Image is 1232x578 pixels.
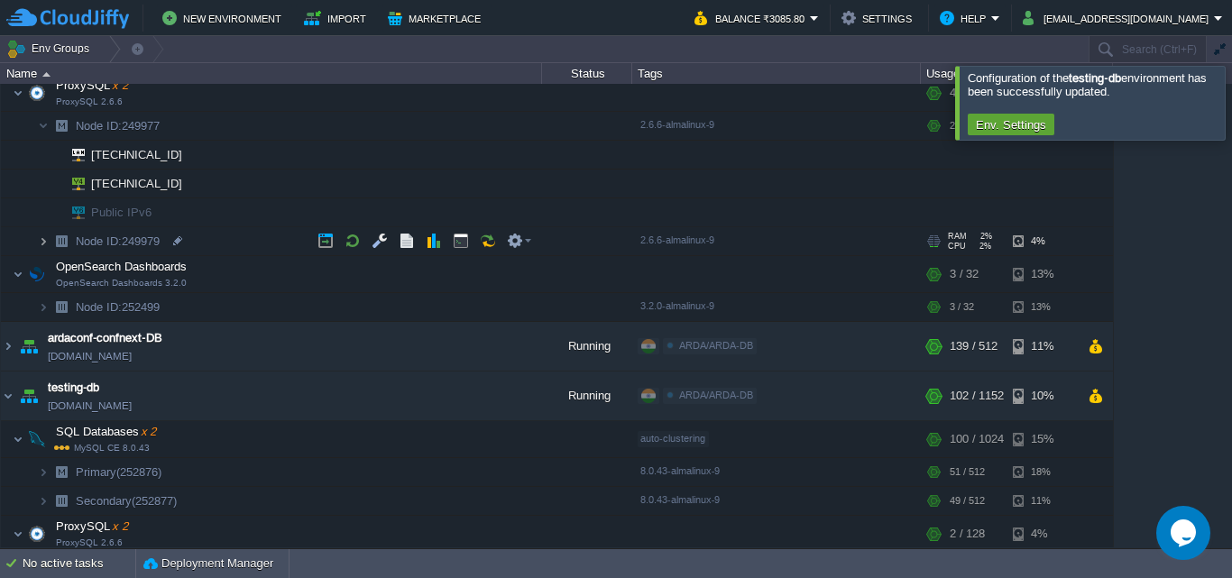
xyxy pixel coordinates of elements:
a: [TECHNICAL_ID] [89,148,185,161]
div: Running [542,322,632,371]
a: OpenSearch DashboardsOpenSearch Dashboards 3.2.0 [54,260,189,273]
button: Deployment Manager [143,555,273,573]
img: AMDAwAAAACH5BAEAAAAALAAAAAABAAEAAAICRAEAOw== [13,421,23,457]
img: AMDAwAAAACH5BAEAAAAALAAAAAABAAEAAAICRAEAOw== [49,227,74,255]
iframe: chat widget [1156,506,1214,560]
a: Node ID:249977 [74,118,162,133]
img: AMDAwAAAACH5BAEAAAAALAAAAAABAAEAAAICRAEAOw== [38,293,49,321]
span: (252877) [132,494,177,508]
img: AMDAwAAAACH5BAEAAAAALAAAAAABAAEAAAICRAEAOw== [38,487,49,515]
span: ProxySQL [54,78,131,93]
a: testing-db [48,379,99,397]
span: ARDA/ARDA-DB [679,390,753,400]
div: 2 / 64 [950,112,974,140]
img: CloudJiffy [6,7,129,30]
a: Node ID:249979 [74,234,162,249]
img: AMDAwAAAACH5BAEAAAAALAAAAAABAAEAAAICRAEAOw== [24,75,50,111]
button: [EMAIL_ADDRESS][DOMAIN_NAME] [1023,7,1214,29]
span: 2% [973,242,991,251]
span: ProxySQL 2.6.6 [56,96,123,107]
img: AMDAwAAAACH5BAEAAAAALAAAAAABAAEAAAICRAEAOw== [38,458,49,486]
a: Secondary(252877) [74,493,179,509]
div: 4% [1013,227,1071,255]
img: AMDAwAAAACH5BAEAAAAALAAAAAABAAEAAAICRAEAOw== [1,372,15,420]
img: AMDAwAAAACH5BAEAAAAALAAAAAABAAEAAAICRAEAOw== [60,198,85,226]
div: 11% [1013,487,1071,515]
img: AMDAwAAAACH5BAEAAAAALAAAAAABAAEAAAICRAEAOw== [42,72,51,77]
div: Tags [633,63,920,84]
img: AMDAwAAAACH5BAEAAAAALAAAAAABAAEAAAICRAEAOw== [49,293,74,321]
div: 11% [1013,322,1071,371]
span: MySQL CE 8.0.43 [54,443,150,453]
span: x 2 [110,519,128,533]
span: auto-clustering [640,433,705,444]
img: AMDAwAAAACH5BAEAAAAALAAAAAABAAEAAAICRAEAOw== [49,170,60,197]
div: 102 / 1152 [950,372,1004,420]
img: AMDAwAAAACH5BAEAAAAALAAAAAABAAEAAAICRAEAOw== [24,516,50,552]
div: 51 / 512 [950,458,985,486]
span: x 2 [139,425,157,438]
a: SQL Databasesx 2MySQL CE 8.0.43 [54,425,159,438]
span: Node ID: [76,234,122,248]
img: AMDAwAAAACH5BAEAAAAALAAAAAABAAEAAAICRAEAOw== [60,141,85,169]
button: New Environment [162,7,287,29]
span: OpenSearch Dashboards [54,259,189,274]
div: 100 / 1024 [950,421,1004,457]
img: AMDAwAAAACH5BAEAAAAALAAAAAABAAEAAAICRAEAOw== [13,256,23,292]
div: 13% [1013,256,1071,292]
div: Name [2,63,541,84]
img: AMDAwAAAACH5BAEAAAAALAAAAAABAAEAAAICRAEAOw== [49,487,74,515]
img: AMDAwAAAACH5BAEAAAAALAAAAAABAAEAAAICRAEAOw== [24,421,50,457]
a: ProxySQLx 2ProxySQL 2.6.6 [54,519,131,533]
div: 3 / 32 [950,256,979,292]
span: 3.2.0-almalinux-9 [640,300,714,311]
button: Help [940,7,991,29]
span: 252499 [74,299,162,315]
span: [TECHNICAL_ID] [89,141,185,169]
div: 13% [1013,293,1071,321]
img: AMDAwAAAACH5BAEAAAAALAAAAAABAAEAAAICRAEAOw== [49,458,74,486]
b: testing-db [1069,71,1120,85]
div: 2 / 128 [950,516,985,552]
div: No active tasks [23,549,135,578]
div: 15% [1013,421,1071,457]
img: AMDAwAAAACH5BAEAAAAALAAAAAABAAEAAAICRAEAOw== [49,141,60,169]
img: AMDAwAAAACH5BAEAAAAALAAAAAABAAEAAAICRAEAOw== [38,227,49,255]
button: Balance ₹3085.80 [694,7,810,29]
div: Usage [922,63,1112,84]
div: 18% [1013,458,1071,486]
span: Node ID: [76,300,122,314]
a: Primary(252876) [74,464,164,480]
button: Env. Settings [970,116,1052,133]
span: [DOMAIN_NAME] [48,347,132,365]
div: 10% [1013,372,1071,420]
span: Primary [74,464,164,480]
div: Running [542,372,632,420]
div: 139 / 512 [950,322,998,371]
span: 249977 [74,118,162,133]
span: 8.0.43-almalinux-9 [640,465,720,476]
span: CPU [948,242,966,251]
button: Env Groups [6,36,96,61]
img: AMDAwAAAACH5BAEAAAAALAAAAAABAAEAAAICRAEAOw== [49,198,60,226]
span: x 2 [110,78,128,92]
img: AMDAwAAAACH5BAEAAAAALAAAAAABAAEAAAICRAEAOw== [16,322,41,371]
span: 249979 [74,234,162,249]
img: AMDAwAAAACH5BAEAAAAALAAAAAABAAEAAAICRAEAOw== [1,322,15,371]
img: AMDAwAAAACH5BAEAAAAALAAAAAABAAEAAAICRAEAOw== [13,516,23,552]
img: AMDAwAAAACH5BAEAAAAALAAAAAABAAEAAAICRAEAOw== [38,112,49,140]
div: 49 / 512 [950,487,985,515]
a: ardaconf-confnext-DB [48,329,162,347]
img: AMDAwAAAACH5BAEAAAAALAAAAAABAAEAAAICRAEAOw== [13,75,23,111]
span: 2.6.6-almalinux-9 [640,119,714,130]
div: Status [543,63,631,84]
span: 2.6.6-almalinux-9 [640,234,714,245]
img: AMDAwAAAACH5BAEAAAAALAAAAAABAAEAAAICRAEAOw== [16,372,41,420]
span: Secondary [74,493,179,509]
span: ProxySQL [54,518,131,534]
span: RAM [948,232,967,241]
img: AMDAwAAAACH5BAEAAAAALAAAAAABAAEAAAICRAEAOw== [60,170,85,197]
span: Configuration of the environment has been successfully updated. [968,71,1207,98]
a: [TECHNICAL_ID] [89,177,185,190]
